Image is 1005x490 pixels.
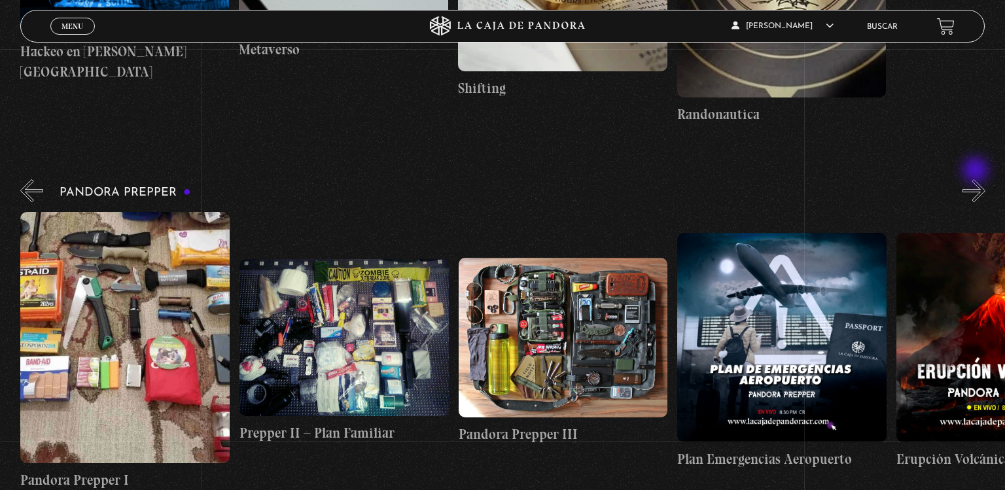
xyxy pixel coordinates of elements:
[62,22,83,30] span: Menu
[239,39,448,60] h4: Metaverso
[20,41,230,82] h4: Hackeo en [PERSON_NAME][GEOGRAPHIC_DATA]
[677,449,887,470] h4: Plan Emergencias Aeropuerto
[677,104,887,125] h4: Randonautica
[459,424,668,445] h4: Pandora Prepper III
[58,33,88,43] span: Cerrar
[458,78,667,99] h4: Shifting
[962,179,985,202] button: Next
[867,23,898,31] a: Buscar
[60,186,191,199] h3: Pandora Prepper
[239,423,449,444] h4: Prepper II – Plan Familiar
[20,212,230,490] a: Pandora Prepper I
[20,179,43,202] button: Previous
[459,212,668,490] a: Pandora Prepper III
[677,212,887,490] a: Plan Emergencias Aeropuerto
[937,17,955,35] a: View your shopping cart
[239,212,449,490] a: Prepper II – Plan Familiar
[732,22,834,30] span: [PERSON_NAME]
